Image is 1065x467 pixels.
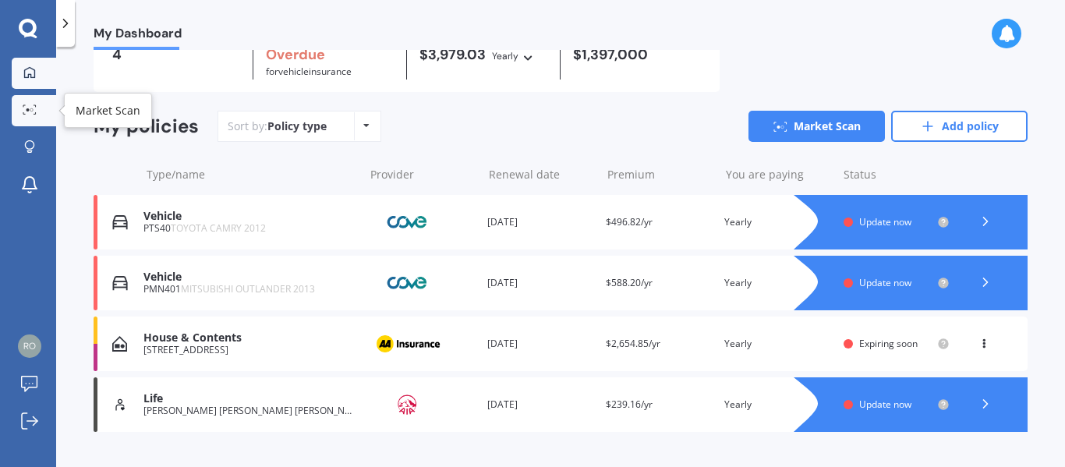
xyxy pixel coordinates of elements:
[143,345,356,356] div: [STREET_ADDRESS]
[369,207,447,237] img: Cove
[859,398,911,411] span: Update now
[573,47,701,62] div: $1,397,000
[143,392,356,405] div: Life
[171,221,266,235] span: TOYOTA CAMRY 2012
[228,119,327,134] div: Sort by:
[369,329,447,359] img: AA
[267,119,327,134] div: Policy type
[724,214,830,230] div: Yearly
[492,48,518,64] div: Yearly
[143,271,356,284] div: Vehicle
[369,390,447,419] img: AIA
[143,223,356,234] div: PTS40
[181,282,315,295] span: MITSUBISHI OUTLANDER 2013
[143,284,356,295] div: PMN401
[891,111,1028,142] a: Add policy
[18,334,41,358] img: 3123bce68b76ec30fe0c1a4346d8ac0d
[606,337,660,350] span: $2,654.85/yr
[487,336,593,352] div: [DATE]
[859,276,911,289] span: Update now
[112,47,240,62] div: 4
[487,275,593,291] div: [DATE]
[266,45,325,64] b: Overdue
[859,337,918,350] span: Expiring soon
[369,268,447,298] img: Cove
[844,167,950,182] div: Status
[112,275,128,291] img: Vehicle
[419,47,547,64] div: $3,979.03
[607,167,713,182] div: Premium
[724,397,830,412] div: Yearly
[606,398,653,411] span: $239.16/yr
[726,167,832,182] div: You are paying
[112,397,128,412] img: Life
[143,405,356,416] div: [PERSON_NAME] [PERSON_NAME] [PERSON_NAME]
[487,397,593,412] div: [DATE]
[94,115,199,138] div: My policies
[606,215,653,228] span: $496.82/yr
[143,331,356,345] div: House & Contents
[724,275,830,291] div: Yearly
[266,65,352,78] span: for Vehicle insurance
[748,111,885,142] a: Market Scan
[76,103,140,119] div: Market Scan
[370,167,476,182] div: Provider
[94,26,182,47] span: My Dashboard
[859,215,911,228] span: Update now
[112,336,127,352] img: House & Contents
[489,167,595,182] div: Renewal date
[606,276,653,289] span: $588.20/yr
[487,214,593,230] div: [DATE]
[147,167,358,182] div: Type/name
[143,210,356,223] div: Vehicle
[724,336,830,352] div: Yearly
[112,214,128,230] img: Vehicle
